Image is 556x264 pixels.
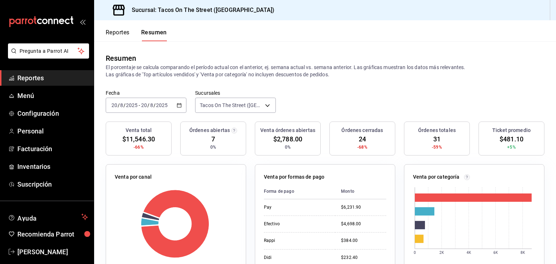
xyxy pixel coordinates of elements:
[439,251,444,255] text: 2K
[106,53,136,64] div: Resumen
[111,102,118,108] input: --
[200,102,262,109] span: Tacos On The Street ([GEOGRAPHIC_DATA])
[273,134,302,144] span: $2,788.00
[285,144,291,150] span: 0%
[141,102,147,108] input: --
[260,127,315,134] h3: Venta órdenes abiertas
[118,102,120,108] span: /
[195,90,276,95] label: Sucursales
[521,251,525,255] text: 8K
[134,144,144,150] span: -66%
[418,127,456,134] h3: Órdenes totales
[106,90,186,95] label: Fecha
[115,173,152,181] p: Venta por canal
[264,204,329,210] div: Pay
[492,127,531,134] h3: Ticket promedio
[211,134,215,144] span: 7
[120,102,123,108] input: --
[189,127,230,134] h3: Órdenes abiertas
[500,134,523,144] span: $481.10
[126,6,274,14] h3: Sucursal: Tacos On The Street ([GEOGRAPHIC_DATA])
[126,102,138,108] input: ----
[139,102,140,108] span: -
[341,221,386,227] div: $4,698.00
[17,213,79,221] span: Ayuda
[20,47,78,55] span: Pregunta a Parrot AI
[156,102,168,108] input: ----
[357,144,367,150] span: -68%
[106,29,167,41] div: navigation tabs
[106,64,544,78] p: El porcentaje se calcula comparando el período actual con el anterior, ej. semana actual vs. sema...
[432,144,442,150] span: -59%
[153,102,156,108] span: /
[264,173,324,181] p: Venta por formas de pago
[122,134,155,144] span: $11,546.30
[493,251,498,255] text: 6K
[17,144,88,154] span: Facturación
[414,251,416,255] text: 0
[264,221,329,227] div: Efectivo
[507,144,515,150] span: +5%
[8,43,89,59] button: Pregunta a Parrot AI
[17,126,88,136] span: Personal
[264,255,329,261] div: Didi
[264,184,335,199] th: Forma de pago
[341,255,386,261] div: $232.40
[80,19,85,25] button: open_drawer_menu
[17,179,88,189] span: Suscripción
[17,73,88,83] span: Reportes
[433,134,441,144] span: 31
[147,102,149,108] span: /
[17,247,88,257] span: [PERSON_NAME]
[341,127,383,134] h3: Órdenes cerradas
[467,251,471,255] text: 4K
[17,91,88,101] span: Menú
[341,238,386,244] div: $384.00
[17,162,88,171] span: Inventarios
[359,134,366,144] span: 24
[210,144,216,150] span: 0%
[5,52,89,60] a: Pregunta a Parrot AI
[106,29,130,41] button: Reportes
[413,173,460,181] p: Venta por categoría
[126,127,152,134] h3: Venta total
[150,102,153,108] input: --
[335,184,386,199] th: Monto
[123,102,126,108] span: /
[17,229,88,239] span: Recomienda Parrot
[17,108,88,118] span: Configuración
[341,204,386,210] div: $6,231.90
[264,238,329,244] div: Rappi
[141,29,167,41] button: Resumen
